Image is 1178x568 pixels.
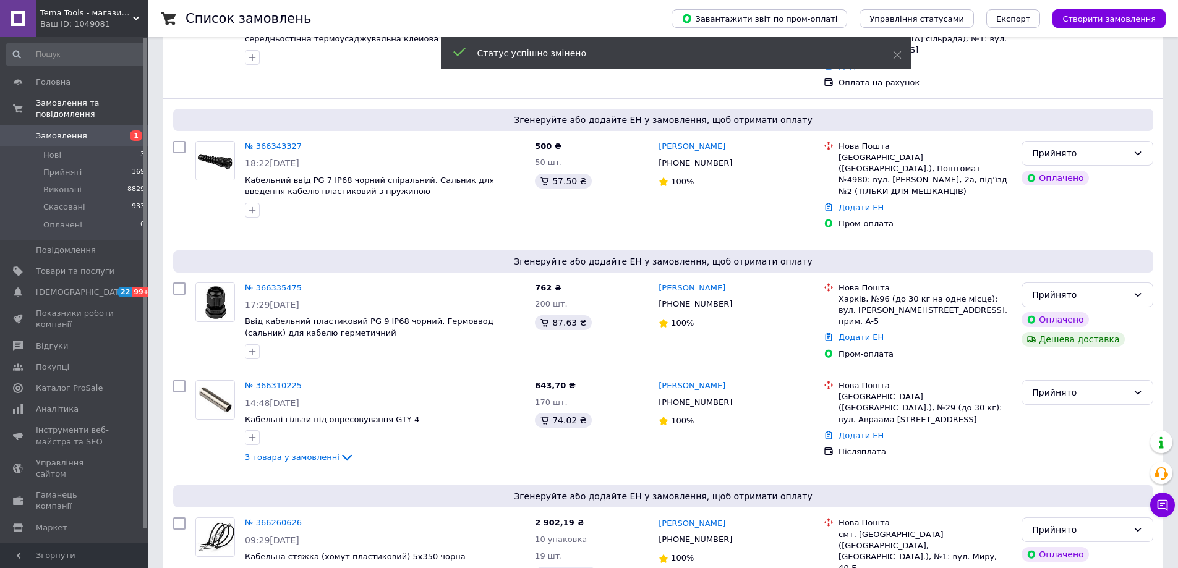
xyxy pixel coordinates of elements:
div: Нова Пошта [839,141,1012,152]
img: Фото товару [196,518,234,556]
span: 3 товара у замовленні [245,452,339,462]
span: 200 шт. [535,299,568,308]
span: 643,70 ₴ [535,381,576,390]
div: Оплачено [1022,547,1088,562]
span: Прийняті [43,167,82,178]
span: 22 [117,287,132,297]
span: Згенеруйте або додайте ЕН у замовлення, щоб отримати оплату [178,114,1148,126]
a: Фото товару [195,380,235,420]
span: 09:29[DATE] [245,535,299,545]
div: 87.63 ₴ [535,315,591,330]
a: Кабельна стяжка (хомут пластиковий) 5x350 чорна [245,552,466,561]
div: Оплата на рахунок [839,77,1012,88]
a: № 366260626 [245,518,302,527]
span: Завантажити звіт по пром-оплаті [681,13,837,24]
div: [GEOGRAPHIC_DATA] ([GEOGRAPHIC_DATA].), Поштомат №4980: вул. [PERSON_NAME], 2а, під’їзд №2 (ТІЛЬК... [839,152,1012,197]
div: Пром-оплата [839,218,1012,229]
a: Фото товару [195,282,235,322]
div: [PHONE_NUMBER] [656,394,735,410]
span: Замовлення [36,130,87,142]
button: Управління статусами [860,9,974,28]
span: Оплачені [43,219,82,231]
a: Додати ЕН [839,431,884,440]
a: № 366310225 [245,381,302,390]
span: Відгуки [36,341,68,352]
div: Дешева доставка [1022,332,1124,347]
span: 99+ [132,287,152,297]
span: Гаманець компанії [36,490,114,512]
span: Скасовані [43,201,85,213]
span: 10 упаковка [535,535,587,544]
a: Ввід кабельний пластиковий PG 9 IP68 чорний. Гермоввод (сальник) для кабелю герметичний [245,316,493,337]
span: Інструменти веб-майстра та SEO [36,425,114,447]
img: Фото товару [196,283,234,321]
a: Додати ЕН [839,203,884,212]
span: 18:22[DATE] [245,158,299,168]
span: 169 [132,167,145,178]
div: Прийнято [1032,146,1128,160]
span: 3 [140,150,145,161]
img: Фото товару [196,381,234,419]
div: 74.02 ₴ [535,413,591,428]
span: Виконані [43,184,82,195]
button: Чат з покупцем [1150,493,1175,517]
span: 8829 [127,184,145,195]
div: Прийнято [1032,386,1128,399]
a: [PERSON_NAME] [659,518,725,530]
input: Пошук [6,43,146,66]
span: Аналітика [36,404,79,415]
a: Фото товару [195,517,235,557]
a: Додати ЕН [839,333,884,342]
div: [PHONE_NUMBER] [656,296,735,312]
span: [DEMOGRAPHIC_DATA] [36,287,127,298]
div: Нова Пошта [839,517,1012,528]
span: 100% [671,553,694,562]
a: [PERSON_NAME] [659,141,725,153]
div: Нова Пошта [839,282,1012,294]
div: Післяплата [839,446,1012,457]
div: Оплачено [1022,312,1088,327]
span: 2 902,19 ₴ [535,518,584,527]
div: Пром-оплата [839,349,1012,360]
span: Згенеруйте або додайте ЕН у замовлення, щоб отримати оплату [178,490,1148,502]
span: Експорт [996,14,1031,23]
span: 500 ₴ [535,142,561,151]
div: [PHONE_NUMBER] [656,532,735,548]
div: Харків, №96 (до 30 кг на одне місце): вул. [PERSON_NAME][STREET_ADDRESS], прим. А-5 [839,294,1012,328]
a: Кабельний ввід PG 7 IP68 чорний спіральний. Сальник для введення кабелю пластиковий з пружиною [245,176,494,197]
span: 0 [140,219,145,231]
span: 19 шт. [535,551,562,561]
span: 100% [671,416,694,425]
span: Маркет [36,522,67,533]
span: Tema Tools - магазин електромонтажної продукції [40,7,133,19]
a: [PERSON_NAME] [659,282,725,294]
img: Фото товару [196,142,234,180]
div: Оплачено [1022,171,1088,185]
button: Експорт [986,9,1041,28]
span: Товари та послуги [36,266,114,277]
button: Завантажити звіт по пром-оплаті [672,9,847,28]
span: 50 шт. [535,158,562,167]
span: Управління сайтом [36,457,114,480]
div: Статус успішно змінено [477,47,862,59]
span: Головна [36,77,70,88]
a: [PERSON_NAME] [659,380,725,392]
span: 933 [132,201,145,213]
span: Згенеруйте або додайте ЕН у замовлення, щоб отримати оплату [178,255,1148,268]
button: Створити замовлення [1052,9,1166,28]
span: 100% [671,318,694,328]
div: Прийнято [1032,523,1128,536]
span: Повідомлення [36,245,96,256]
a: № 366335475 [245,283,302,292]
span: 14:48[DATE] [245,398,299,408]
span: Покупці [36,362,69,373]
span: 17:29[DATE] [245,300,299,310]
span: Управління статусами [869,14,964,23]
a: № 366343327 [245,142,302,151]
span: 170 шт. [535,397,568,407]
a: Кабельні гільзи під опресовування GTY 4 [245,415,419,424]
